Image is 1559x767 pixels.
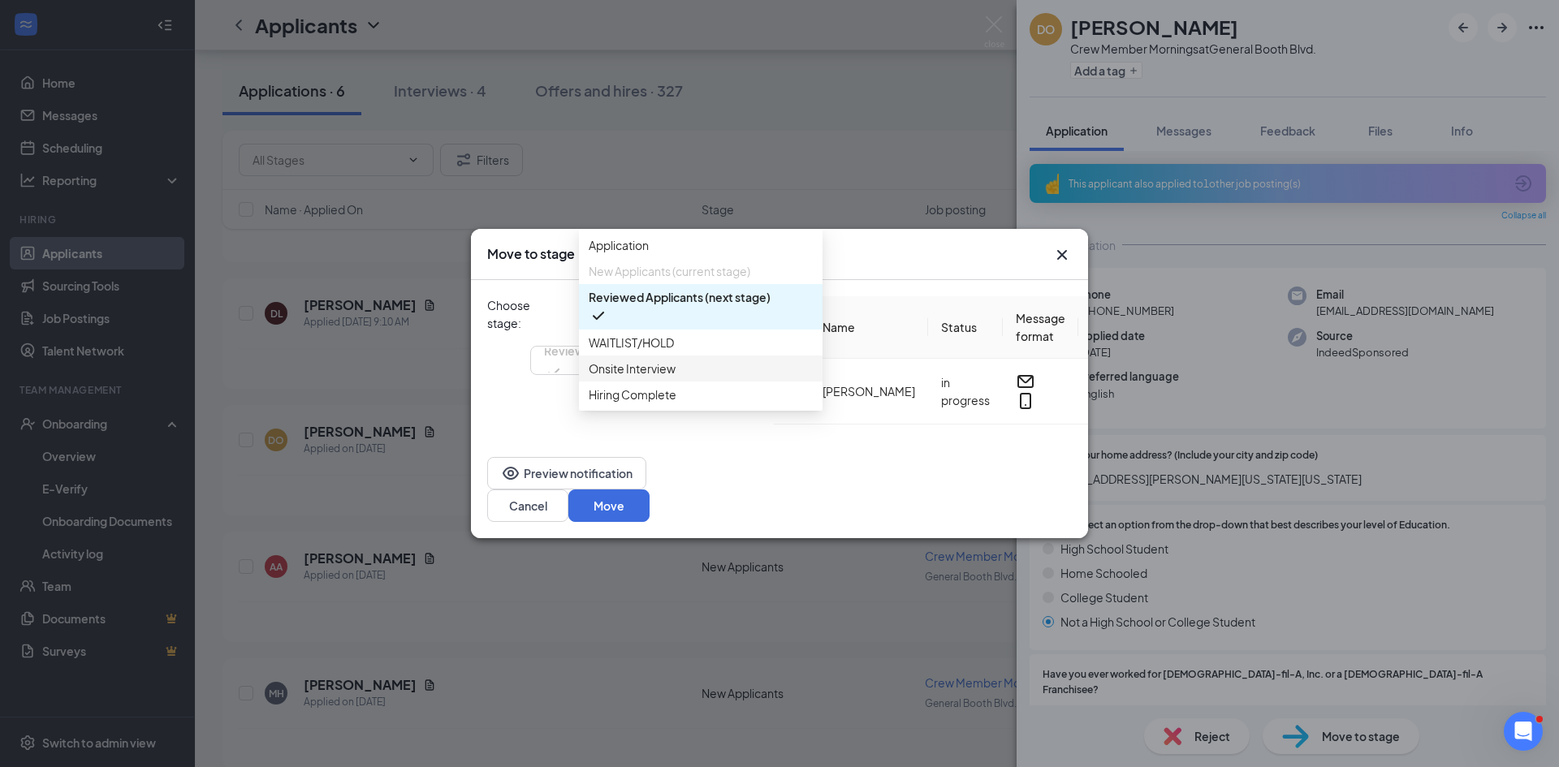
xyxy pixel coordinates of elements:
[1016,391,1035,411] svg: MobileSms
[487,457,646,489] button: EyePreview notification
[1078,296,1146,359] th: Applied on
[589,334,674,351] span: WAITLIST/HOLD
[1016,372,1035,391] svg: Email
[589,360,676,377] span: Onsite Interview
[1078,359,1146,424] td: [DATE]
[928,359,1003,424] td: in progress
[1052,245,1072,265] button: Close
[1504,712,1543,751] iframe: Intercom live chat
[487,245,575,263] h3: Move to stage
[487,296,530,424] span: Choose stage:
[589,236,649,254] span: Application
[568,489,650,522] button: Move
[487,489,568,522] button: Cancel
[810,296,928,359] th: Name
[810,359,928,424] td: [PERSON_NAME]
[928,296,1003,359] th: Status
[501,463,520,483] svg: Eye
[589,386,676,403] span: Hiring Complete
[589,288,771,306] span: Reviewed Applicants (next stage)
[1003,296,1078,359] th: Message format
[544,338,726,363] span: Reviewed Applicants (next stage)
[1052,245,1072,265] svg: Cross
[589,306,608,325] svg: Checkmark
[544,363,564,382] svg: Checkmark
[589,262,750,280] span: New Applicants (current stage)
